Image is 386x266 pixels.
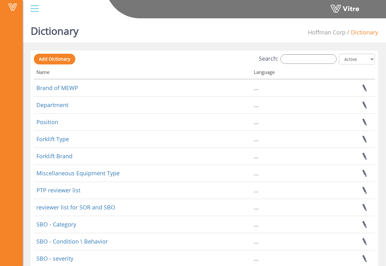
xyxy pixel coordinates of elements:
span: ... [254,135,258,143]
span: ... [254,169,258,177]
a: Position [36,118,58,126]
a: reviewer list for SOR and SBO [36,203,115,211]
input: Search: [280,54,337,64]
li: Dictionary [346,28,378,37]
label: Search: [259,54,337,64]
span: ... [254,118,258,126]
a: Add Dictionary [34,54,75,64]
span: Add Dictionary [39,56,70,62]
a: Department [36,101,68,109]
span: ... [254,203,258,211]
a: SBO - Category [36,221,76,228]
span: ... [254,84,258,92]
a: Miscellaneous Equipment Type [36,169,120,177]
a: Forklift Type [36,135,69,143]
span: ... [254,186,258,194]
span: ... [254,101,258,109]
th: Name [34,67,251,79]
th: Language [251,67,321,79]
span: 210 [308,28,346,36]
a: PTP reviewer list‏‏ [36,186,80,194]
span: ... [254,255,258,262]
span: ... [254,152,258,160]
a: Brand of MEWP [36,84,78,92]
h1: Dictionary [31,16,78,43]
a: SBO - Condition \ Behavior [36,238,108,245]
a: Forklift Brand [36,152,72,160]
a: SBO - severity [36,255,73,262]
span: ... [254,238,258,245]
span: ... [254,221,258,228]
